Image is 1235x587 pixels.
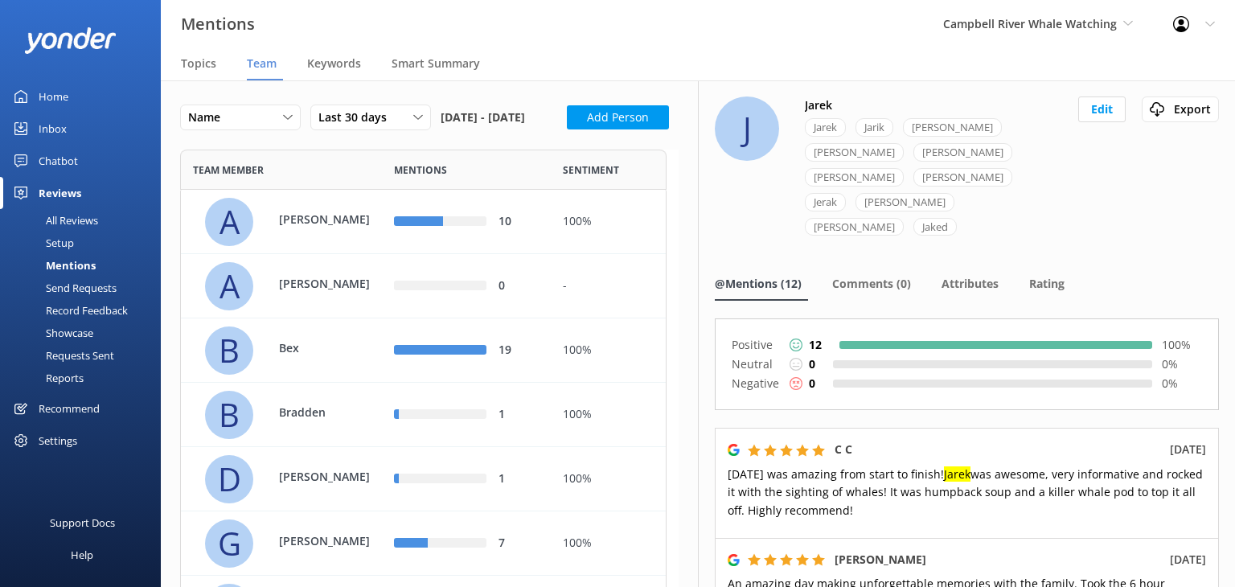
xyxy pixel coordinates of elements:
[10,322,161,344] a: Showcase
[903,118,1002,137] div: [PERSON_NAME]
[10,299,128,322] div: Record Feedback
[10,209,161,232] a: All Reviews
[279,339,384,357] p: Bex
[441,105,525,130] span: [DATE] - [DATE]
[944,466,970,482] mark: Jarek
[805,143,904,162] div: [PERSON_NAME]
[855,118,893,137] div: Jarik
[805,96,832,114] h4: Jarek
[563,406,654,424] div: 100%
[39,145,78,177] div: Chatbot
[188,109,230,126] span: Name
[10,232,161,254] a: Setup
[499,470,539,488] div: 1
[1170,441,1206,458] p: [DATE]
[805,218,904,236] div: [PERSON_NAME]
[39,392,100,425] div: Recommend
[499,535,539,552] div: 7
[855,193,954,211] div: [PERSON_NAME]
[499,277,539,295] div: 0
[181,11,255,37] h3: Mentions
[832,276,911,292] span: Comments (0)
[193,162,264,178] span: Team member
[10,232,74,254] div: Setup
[180,190,667,254] div: row
[205,262,253,310] div: A
[805,193,846,211] div: Jerak
[563,342,654,359] div: 100%
[205,455,253,503] div: D
[563,162,619,178] span: Sentiment
[715,96,779,161] div: J
[805,118,846,137] div: Jarek
[205,198,253,246] div: A
[24,27,117,54] img: yonder-white-logo.png
[563,213,654,231] div: 100%
[943,16,1117,31] span: Campbell River Whale Watching
[1162,375,1202,392] p: 0 %
[205,391,253,439] div: B
[809,336,822,354] p: 12
[809,355,815,373] p: 0
[279,404,384,421] p: Bradden
[205,519,253,568] div: G
[499,406,539,424] div: 1
[942,276,999,292] span: Attributes
[39,177,81,209] div: Reviews
[180,511,667,576] div: row
[1162,336,1202,354] p: 100 %
[10,277,161,299] a: Send Requests
[913,143,1012,162] div: [PERSON_NAME]
[563,535,654,552] div: 100%
[180,383,667,447] div: row
[835,441,852,458] h5: C C
[805,168,904,187] div: [PERSON_NAME]
[39,425,77,457] div: Settings
[279,211,384,228] p: [PERSON_NAME]
[728,466,1203,518] span: [DATE] was amazing from start to finish! was awesome, very informative and rocked it with the sig...
[180,254,667,318] div: row
[913,218,957,236] div: Jaked
[499,342,539,359] div: 19
[10,344,114,367] div: Requests Sent
[732,374,780,393] p: Negative
[809,375,815,392] p: 0
[10,367,161,389] a: Reports
[180,447,667,511] div: row
[39,113,67,145] div: Inbox
[567,105,669,129] button: Add Person
[50,507,115,539] div: Support Docs
[10,344,161,367] a: Requests Sent
[10,254,96,277] div: Mentions
[10,254,161,277] a: Mentions
[10,367,84,389] div: Reports
[394,162,447,178] span: Mentions
[71,539,93,571] div: Help
[307,55,361,72] span: Keywords
[39,80,68,113] div: Home
[279,468,384,486] p: [PERSON_NAME]
[1146,101,1215,118] div: Export
[279,532,384,550] p: [PERSON_NAME]
[1029,276,1065,292] span: Rating
[181,55,216,72] span: Topics
[563,470,654,488] div: 100%
[563,277,654,295] div: -
[180,318,667,383] div: row
[835,551,926,569] h5: [PERSON_NAME]
[205,326,253,375] div: B
[392,55,480,72] span: Smart Summary
[10,209,98,232] div: All Reviews
[10,299,161,322] a: Record Feedback
[318,109,396,126] span: Last 30 days
[10,322,93,344] div: Showcase
[913,168,1012,187] div: [PERSON_NAME]
[247,55,277,72] span: Team
[1170,551,1206,569] p: [DATE]
[1162,355,1202,373] p: 0 %
[499,213,539,231] div: 10
[732,335,780,355] p: Positive
[1078,96,1126,122] button: Edit
[715,276,802,292] span: @Mentions (12)
[732,355,780,374] p: Neutral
